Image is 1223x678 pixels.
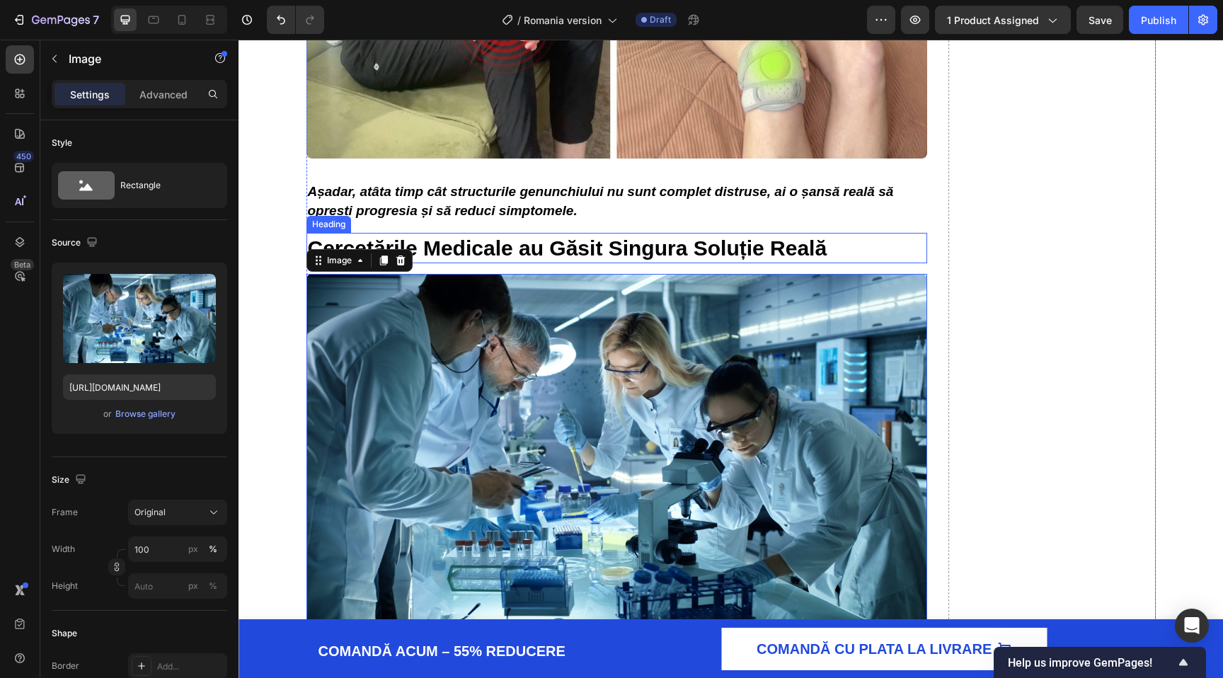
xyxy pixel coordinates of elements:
[128,536,227,562] input: px%
[69,144,655,178] strong: Așadar, atâta timp cât structurile genunchiului nu sunt complet distruse, ai o șansă reală să opr...
[139,87,188,102] p: Advanced
[524,13,602,28] span: Romania version
[205,578,222,594] button: px
[52,471,89,490] div: Size
[69,50,189,67] p: Image
[71,178,110,191] div: Heading
[128,500,227,525] button: Original
[1129,6,1188,34] button: Publish
[63,274,216,363] img: preview-image
[1141,13,1176,28] div: Publish
[517,13,521,28] span: /
[1008,656,1175,670] span: Help us improve GemPages!
[120,169,207,202] div: Rectangle
[69,197,589,220] strong: Cercetările Medicale au Găsit Singura Soluție Reală
[13,151,34,162] div: 450
[52,627,77,640] div: Shape
[52,506,78,519] label: Frame
[86,214,116,227] div: Image
[115,408,176,420] div: Browse gallery
[935,6,1071,34] button: 1 product assigned
[52,580,78,592] label: Height
[188,580,198,592] div: px
[68,234,689,584] img: gempages_584585362572051210-95db840c-a36b-4ad9-9294-d4357cf7438b.jpg
[115,407,176,421] button: Browse gallery
[128,573,227,599] input: px%
[650,13,671,26] span: Draft
[518,597,753,622] div: COMANDĂ CU PLATA LA LIVRARE
[6,6,105,34] button: 7
[134,506,166,519] span: Original
[52,660,79,672] div: Border
[70,87,110,102] p: Settings
[52,234,101,253] div: Source
[209,543,217,556] div: %
[947,13,1039,28] span: 1 product assigned
[1008,654,1192,671] button: Show survey - Help us improve GemPages!
[188,543,198,556] div: px
[205,541,222,558] button: px
[52,543,75,556] label: Width
[52,137,72,149] div: Style
[103,406,112,423] span: or
[157,660,224,673] div: Add...
[209,580,217,592] div: %
[63,374,216,400] input: https://example.com/image.jpg
[11,259,34,270] div: Beta
[483,588,808,631] button: COMANDĂ CU PLATA LA LIVRARE
[1076,6,1123,34] button: Save
[1175,609,1209,643] div: Open Intercom Messenger
[239,40,1223,678] iframe: To enrich screen reader interactions, please activate Accessibility in Grammarly extension settings
[1089,14,1112,26] span: Save
[267,6,324,34] div: Undo/Redo
[185,578,202,594] button: %
[185,541,202,558] button: %
[93,11,99,28] p: 7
